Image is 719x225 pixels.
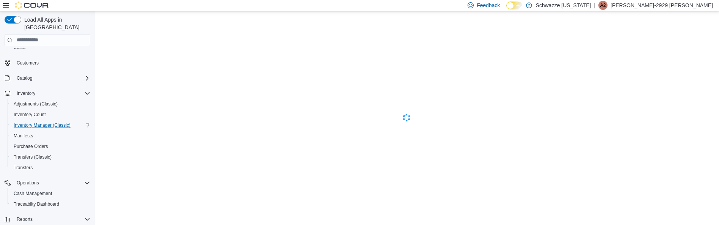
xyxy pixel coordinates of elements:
[14,215,36,224] button: Reports
[14,58,42,68] a: Customers
[8,99,93,109] button: Adjustments (Classic)
[14,122,71,128] span: Inventory Manager (Classic)
[8,152,93,162] button: Transfers (Classic)
[11,110,49,119] a: Inventory Count
[8,131,93,141] button: Manifests
[11,99,90,109] span: Adjustments (Classic)
[611,1,713,10] p: [PERSON_NAME]-2929 [PERSON_NAME]
[8,199,93,209] button: Traceabilty Dashboard
[14,190,52,197] span: Cash Management
[14,201,59,207] span: Traceabilty Dashboard
[14,178,42,187] button: Operations
[11,131,90,140] span: Manifests
[14,112,46,118] span: Inventory Count
[17,75,32,81] span: Catalog
[11,121,74,130] a: Inventory Manager (Classic)
[11,189,55,198] a: Cash Management
[11,110,90,119] span: Inventory Count
[14,165,33,171] span: Transfers
[11,142,51,151] a: Purchase Orders
[11,163,36,172] a: Transfers
[8,188,93,199] button: Cash Management
[8,109,93,120] button: Inventory Count
[11,200,62,209] a: Traceabilty Dashboard
[598,1,608,10] div: Adrian-2929 Telles
[11,153,55,162] a: Transfers (Classic)
[506,2,522,9] input: Dark Mode
[11,200,90,209] span: Traceabilty Dashboard
[600,1,606,10] span: A2
[17,180,39,186] span: Operations
[11,131,36,140] a: Manifests
[11,43,28,52] a: Users
[2,178,93,188] button: Operations
[21,16,90,31] span: Load All Apps in [GEOGRAPHIC_DATA]
[8,141,93,152] button: Purchase Orders
[15,2,49,9] img: Cova
[17,90,35,96] span: Inventory
[14,89,90,98] span: Inventory
[594,1,595,10] p: |
[11,121,90,130] span: Inventory Manager (Classic)
[14,101,58,107] span: Adjustments (Classic)
[8,162,93,173] button: Transfers
[14,58,90,68] span: Customers
[14,74,90,83] span: Catalog
[11,142,90,151] span: Purchase Orders
[11,153,90,162] span: Transfers (Classic)
[536,1,591,10] p: Schwazze [US_STATE]
[14,215,90,224] span: Reports
[14,178,90,187] span: Operations
[11,163,90,172] span: Transfers
[2,88,93,99] button: Inventory
[14,133,33,139] span: Manifests
[8,120,93,131] button: Inventory Manager (Classic)
[2,57,93,68] button: Customers
[14,89,38,98] button: Inventory
[14,44,25,50] span: Users
[2,214,93,225] button: Reports
[477,2,500,9] span: Feedback
[14,154,52,160] span: Transfers (Classic)
[11,43,90,52] span: Users
[14,143,48,149] span: Purchase Orders
[8,42,93,53] button: Users
[11,99,61,109] a: Adjustments (Classic)
[2,73,93,83] button: Catalog
[17,60,39,66] span: Customers
[17,216,33,222] span: Reports
[11,189,90,198] span: Cash Management
[14,74,35,83] button: Catalog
